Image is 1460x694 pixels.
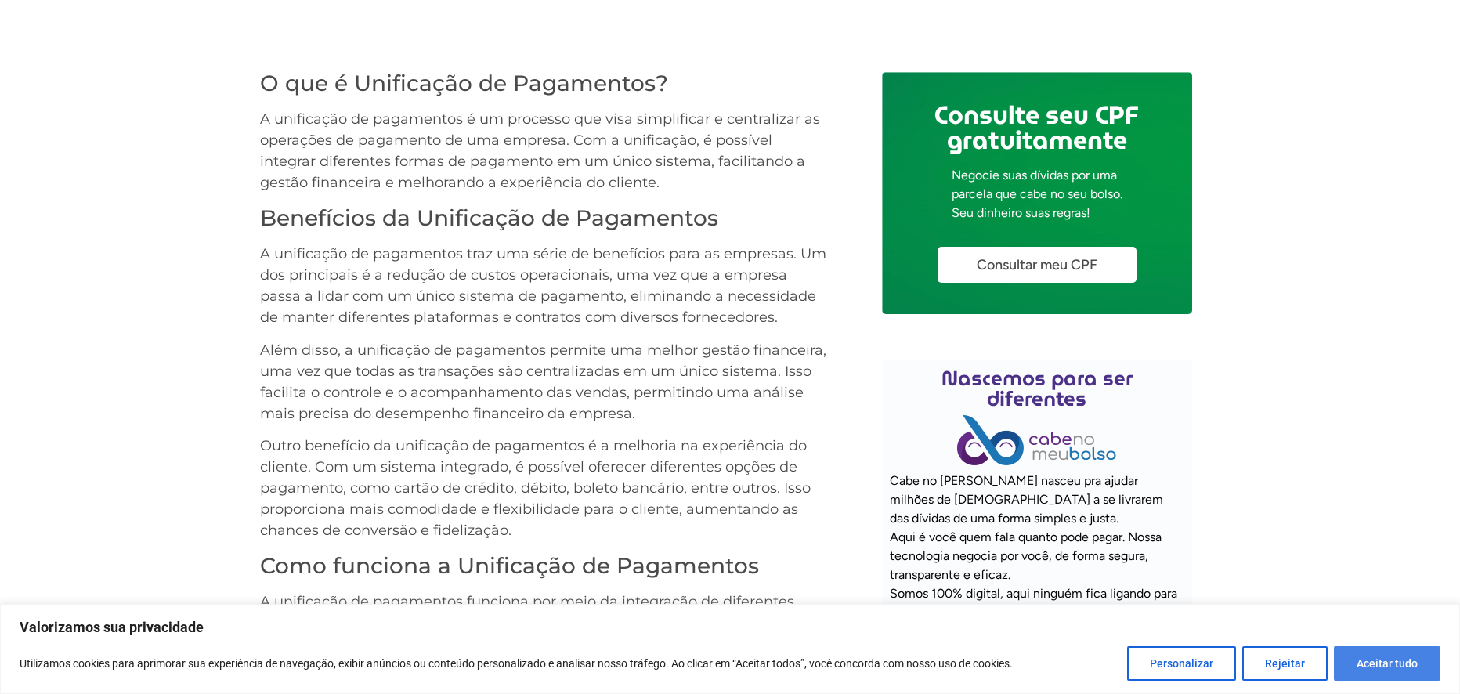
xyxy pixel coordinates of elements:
p: Negocie suas dívidas por uma parcela que cabe no seu bolso. Seu dinheiro suas regras! [952,166,1122,222]
p: Utilizamos cookies para aprimorar sua experiência de navegação, exibir anúncios ou conteúdo perso... [20,654,1013,673]
h2: Consulte seu CPF gratuitamente [934,103,1139,153]
img: Cabe no Meu Bolso [957,415,1117,465]
button: Personalizar [1127,646,1236,681]
p: A unificação de pagamentos é um processo que visa simplificar e centralizar as operações de pagam... [260,109,827,193]
p: A unificação de pagamentos traz uma série de benefícios para as empresas. Um dos principais é a r... [260,244,827,328]
p: A unificação de pagamentos funciona por meio da integração de diferentes sistemas de pagamento em... [260,591,827,676]
h2: Nascemos para ser diferentes [890,368,1184,409]
button: Rejeitar [1242,646,1328,681]
p: Cabe no [PERSON_NAME] nasceu pra ajudar milhões de [DEMOGRAPHIC_DATA] a se livrarem das dívidas d... [890,472,1184,622]
p: Valorizamos sua privacidade [20,618,1440,637]
span: Consultar meu CPF [977,258,1097,272]
h3: Benefícios da Unificação de Pagamentos [260,205,827,232]
p: Outro benefício da unificação de pagamentos é a melhoria na experiência do cliente. Com um sistem... [260,436,827,541]
button: Aceitar tudo [1334,646,1440,681]
p: Além disso, a unificação de pagamentos permite uma melhor gestão financeira, uma vez que todas as... [260,340,827,425]
a: Consultar meu CPF [938,247,1137,283]
h3: O que é Unificação de Pagamentos? [260,70,827,97]
h3: Como funciona a Unificação de Pagamentos [260,553,827,580]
